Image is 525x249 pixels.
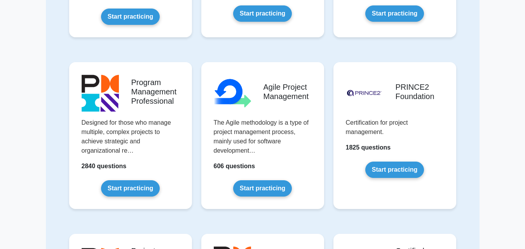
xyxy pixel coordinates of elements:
a: Start practicing [101,180,160,197]
a: Start practicing [365,5,424,22]
a: Start practicing [101,9,160,25]
a: Start practicing [233,180,292,197]
a: Start practicing [233,5,292,22]
a: Start practicing [365,162,424,178]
